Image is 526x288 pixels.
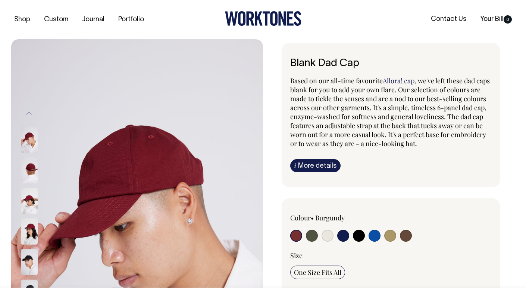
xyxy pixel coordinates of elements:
span: Based on our all-time favourite [290,76,383,85]
button: Previous [24,105,35,122]
span: One Size Fits All [294,268,341,277]
a: Journal [79,13,107,26]
a: Shop [11,13,33,26]
span: 0 [504,15,512,24]
a: Contact Us [428,13,469,25]
input: One Size Fits All [290,266,345,279]
h6: Blank Dad Cap [290,58,491,69]
div: Size [290,251,491,260]
a: Allora! cap [383,76,414,85]
label: Burgundy [315,213,345,222]
a: iMore details [290,159,341,172]
a: Portfolio [115,13,147,26]
a: Your Bill0 [477,13,515,25]
a: Custom [41,13,71,26]
img: burgundy [21,188,38,214]
span: i [294,161,296,169]
img: black [21,249,38,275]
img: burgundy [21,157,38,183]
div: Colour [290,213,371,222]
img: burgundy [21,127,38,153]
img: burgundy [21,219,38,245]
span: • [311,213,314,222]
span: , we've left these dad caps blank for you to add your own flare. Our selection of colours are mad... [290,76,490,148]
